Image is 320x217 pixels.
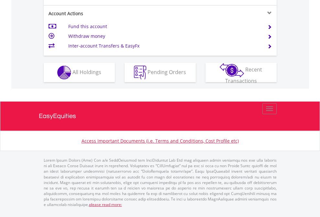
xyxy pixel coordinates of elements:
[148,68,186,75] span: Pending Orders
[220,63,244,77] img: transactions-zar-wht.png
[68,31,259,41] td: Withdraw money
[125,63,196,82] button: Pending Orders
[68,41,259,51] td: Inter-account Transfers & EasyFx
[89,202,122,207] a: please read more:
[134,66,146,80] img: pending_instructions-wht.png
[44,63,115,82] button: All Holdings
[205,63,277,82] button: Recent Transactions
[57,66,71,80] img: holdings-wht.png
[44,10,160,17] div: Account Actions
[39,102,281,131] a: EasyEquities
[44,157,277,207] p: Lorem Ipsum Dolors (Ame) Con a/e SeddOeiusmod tem InciDiduntut Lab Etd mag aliquaen admin veniamq...
[72,68,101,75] span: All Holdings
[82,138,239,144] a: Access Important Documents (i.e. Terms and Conditions, Cost Profile etc)
[68,22,259,31] td: Fund this account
